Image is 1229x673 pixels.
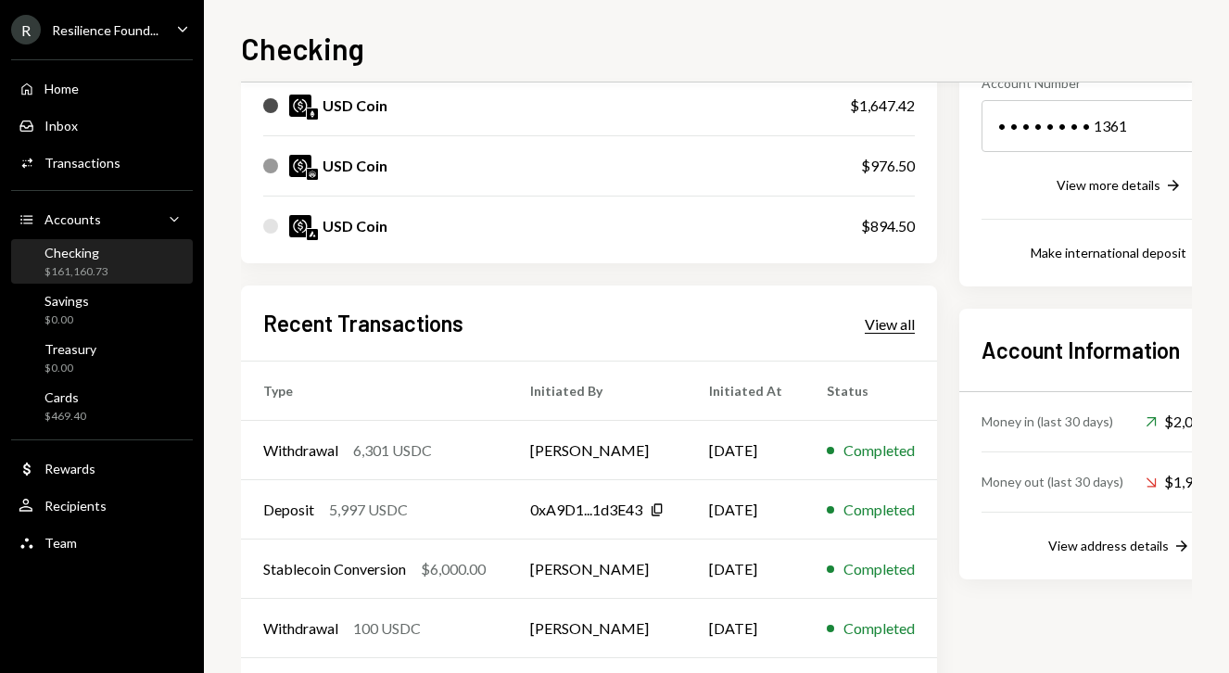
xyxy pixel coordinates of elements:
img: avalanche-mainnet [307,229,318,240]
img: USDC [289,215,311,237]
div: $161,160.73 [44,264,108,280]
a: Inbox [11,108,193,142]
div: Team [44,535,77,551]
div: Completed [843,558,915,580]
div: Completed [843,439,915,462]
button: View address details [1048,537,1191,557]
a: Checking$161,160.73 [11,239,193,284]
div: $894.50 [861,215,915,237]
div: Accounts [44,211,101,227]
div: Make international deposit [1031,245,1186,260]
a: Treasury$0.00 [11,336,193,380]
div: Cards [44,389,86,405]
h1: Checking [241,30,364,67]
img: USDC [289,95,311,117]
a: Home [11,71,193,105]
td: [DATE] [687,421,805,480]
div: Savings [44,293,89,309]
div: $0.00 [44,361,96,376]
div: Money in (last 30 days) [982,412,1113,431]
div: Completed [843,617,915,640]
div: Inbox [44,118,78,133]
a: Accounts [11,202,193,235]
a: Recipients [11,489,193,522]
img: arbitrum-mainnet [307,169,318,180]
div: Home [44,81,79,96]
div: 0xA9D1...1d3E43 [530,499,642,521]
td: [PERSON_NAME] [508,599,687,658]
div: Withdrawal [263,617,338,640]
a: Transactions [11,146,193,179]
h2: Recent Transactions [263,308,463,338]
div: Transactions [44,155,120,171]
td: [PERSON_NAME] [508,540,687,599]
div: Treasury [44,341,96,357]
div: 6,301 USDC [353,439,432,462]
div: Resilience Found... [52,22,158,38]
div: Deposit [263,499,314,521]
div: Money out (last 30 days) [982,472,1123,491]
a: Cards$469.40 [11,384,193,428]
div: USD Coin [323,215,387,237]
div: Recipients [44,498,107,514]
th: Type [241,362,508,421]
td: [DATE] [687,540,805,599]
button: View more details [1057,176,1183,197]
th: Initiated By [508,362,687,421]
th: Status [805,362,937,421]
div: View address details [1048,538,1169,553]
div: Rewards [44,461,95,476]
div: $1,647.42 [850,95,915,117]
div: Completed [843,499,915,521]
div: USD Coin [323,155,387,177]
div: $0.00 [44,312,89,328]
div: 5,997 USDC [329,499,408,521]
th: Initiated At [687,362,805,421]
div: $6,000.00 [421,558,486,580]
a: Savings$0.00 [11,287,193,332]
div: $469.40 [44,409,86,425]
div: Checking [44,245,108,260]
td: [DATE] [687,480,805,540]
td: [PERSON_NAME] [508,421,687,480]
td: [DATE] [687,599,805,658]
div: View all [865,315,915,334]
div: Withdrawal [263,439,338,462]
a: View all [865,313,915,334]
div: 100 USDC [353,617,421,640]
img: USDC [289,155,311,177]
div: Stablecoin Conversion [263,558,406,580]
img: ethereum-mainnet [307,108,318,120]
a: Team [11,526,193,559]
button: Make international deposit [1031,244,1209,264]
div: View more details [1057,177,1160,193]
a: Rewards [11,451,193,485]
div: $976.50 [861,155,915,177]
div: USD Coin [323,95,387,117]
div: R [11,15,41,44]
